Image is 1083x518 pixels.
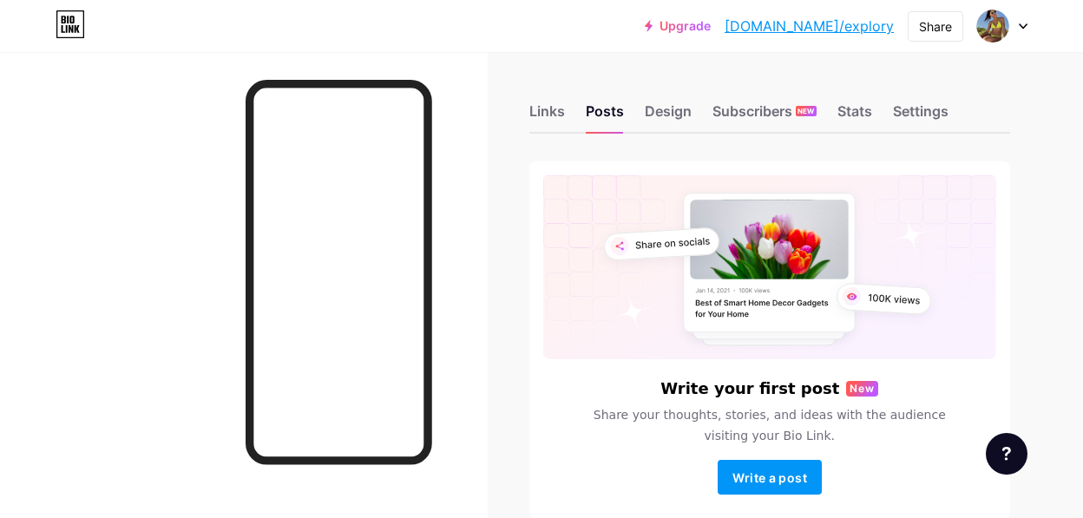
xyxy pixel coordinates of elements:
[850,381,875,397] span: New
[712,101,817,132] div: Subscribers
[837,101,872,132] div: Stats
[718,460,822,495] button: Write a post
[529,101,565,132] div: Links
[919,17,952,36] div: Share
[893,101,948,132] div: Settings
[645,101,692,132] div: Design
[645,19,711,33] a: Upgrade
[588,404,951,446] span: Share your thoughts, stories, and ideas with the audience visiting your Bio Link.
[732,470,807,485] span: Write a post
[660,380,839,397] h6: Write your first post
[797,106,814,116] span: NEW
[976,10,1009,43] img: explory
[725,16,894,36] a: [DOMAIN_NAME]/explory
[586,101,624,132] div: Posts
